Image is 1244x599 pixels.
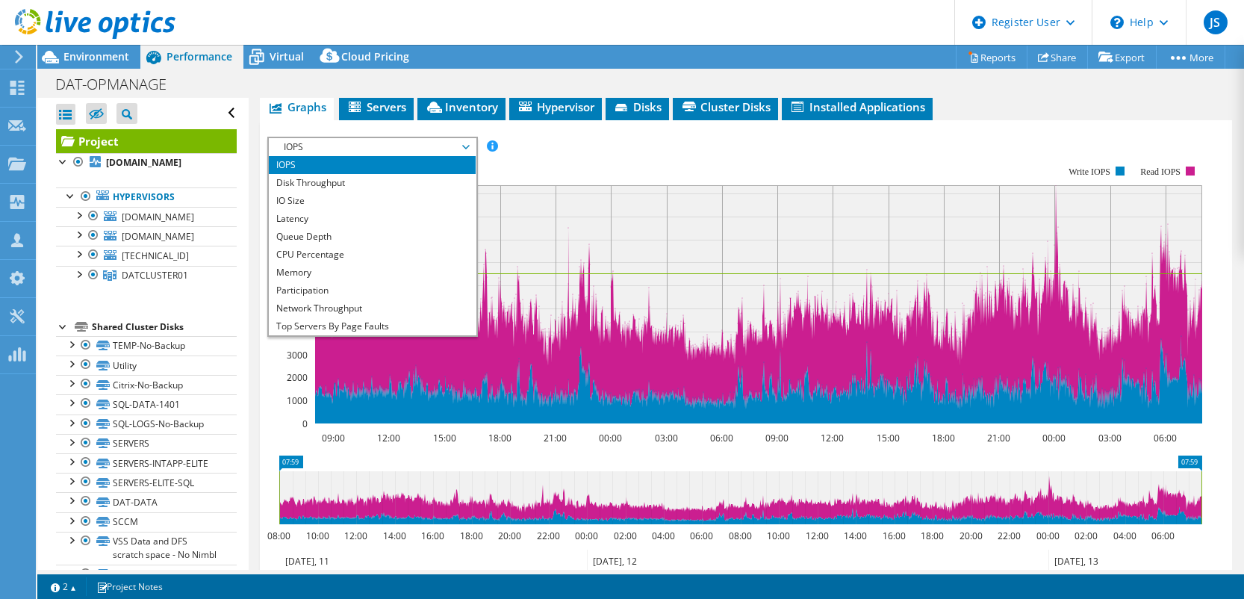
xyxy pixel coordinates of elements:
a: SQL-LOGS-No-Backup [56,415,237,434]
li: Network Throughput [269,299,476,317]
text: 18:00 [488,432,511,444]
a: Citrix-No-Backup [56,375,237,394]
li: IO Size [269,192,476,210]
text: 02:00 [614,530,637,542]
a: [TECHNICAL_ID] [56,246,237,265]
text: 06:00 [1151,530,1175,542]
text: 2000 [287,371,308,384]
a: TEMP-No-Backup [56,336,237,356]
text: 00:00 [599,432,622,444]
h1: DAT-OPMANAGE [49,76,190,93]
text: 08:00 [267,530,290,542]
li: Participation [269,282,476,299]
text: 03:00 [1098,432,1122,444]
a: [DOMAIN_NAME] [56,226,237,246]
text: 21:00 [544,432,567,444]
a: VSS Data and DFS scratch space - No Nimbl [56,532,237,565]
text: 12:00 [806,530,829,542]
text: 1000 [287,394,308,407]
span: DATCLUSTER01 [122,269,188,282]
span: Cluster Disks [680,99,771,114]
text: 04:00 [652,530,675,542]
span: [DOMAIN_NAME] [122,230,194,243]
text: 15:00 [877,432,900,444]
li: Queue Depth [269,228,476,246]
svg: \n [1110,16,1124,29]
a: Hypervisors [56,187,237,207]
text: 10:00 [306,530,329,542]
text: 14:00 [844,530,867,542]
text: 0 [302,418,308,430]
text: 00:00 [575,530,598,542]
text: 18:00 [460,530,483,542]
a: SERVERS [56,434,237,453]
span: [TECHNICAL_ID] [122,249,189,262]
text: 21:00 [987,432,1010,444]
text: 16:00 [883,530,906,542]
a: SERVERS-ELITE-SQL [56,473,237,492]
span: Virtual [270,49,304,63]
a: Project [56,129,237,153]
text: Write IOPS [1069,167,1110,177]
text: 03:00 [655,432,678,444]
text: 06:00 [690,530,713,542]
text: 14:00 [383,530,406,542]
text: 3000 [287,349,308,361]
text: 00:00 [1042,432,1066,444]
span: Inventory [425,99,498,114]
li: IOPS [269,156,476,174]
a: SERVERS-INTAPP-ELITE [56,453,237,473]
li: Memory [269,264,476,282]
li: Latency [269,210,476,228]
text: 15:00 [433,432,456,444]
text: 12:00 [344,530,367,542]
text: 10:00 [767,530,790,542]
text: 16:00 [421,530,444,542]
span: Environment [63,49,129,63]
a: 2 [40,577,87,596]
span: Graphs [267,99,326,114]
text: 20:00 [498,530,521,542]
text: 06:00 [1154,432,1177,444]
text: 09:00 [322,432,345,444]
text: 22:00 [537,530,560,542]
a: [DOMAIN_NAME] [56,153,237,173]
span: Installed Applications [789,99,925,114]
span: Hypervisor [517,99,594,114]
text: 12:00 [377,432,400,444]
li: Top Servers By Page Faults [269,317,476,335]
a: Reports [956,46,1027,69]
text: 18:00 [921,530,944,542]
li: CPU Percentage [269,246,476,264]
span: Disks [613,99,662,114]
span: Performance [167,49,232,63]
text: 09:00 [765,432,789,444]
li: Disk Throughput [269,174,476,192]
text: 18:00 [932,432,955,444]
a: [DOMAIN_NAME] [56,207,237,226]
a: DFS-AUSTIN [56,565,237,584]
a: DATCLUSTER01 [56,266,237,285]
span: IOPS [276,138,468,156]
a: SQL-DATA-1401 [56,394,237,414]
span: Cloud Pricing [341,49,409,63]
text: 20:00 [960,530,983,542]
text: 04:00 [1113,530,1136,542]
a: Share [1027,46,1088,69]
span: [DOMAIN_NAME] [122,211,194,223]
a: SCCM [56,512,237,532]
a: More [1156,46,1225,69]
b: [DOMAIN_NAME] [106,156,181,169]
text: 06:00 [710,432,733,444]
text: 00:00 [1036,530,1060,542]
text: 02:00 [1074,530,1098,542]
a: Utility [56,356,237,375]
text: 08:00 [729,530,752,542]
span: JS [1204,10,1228,34]
a: DAT-DATA [56,492,237,512]
a: Project Notes [86,577,173,596]
a: Export [1087,46,1157,69]
text: 12:00 [821,432,844,444]
text: 22:00 [998,530,1021,542]
text: Read IOPS [1140,167,1181,177]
